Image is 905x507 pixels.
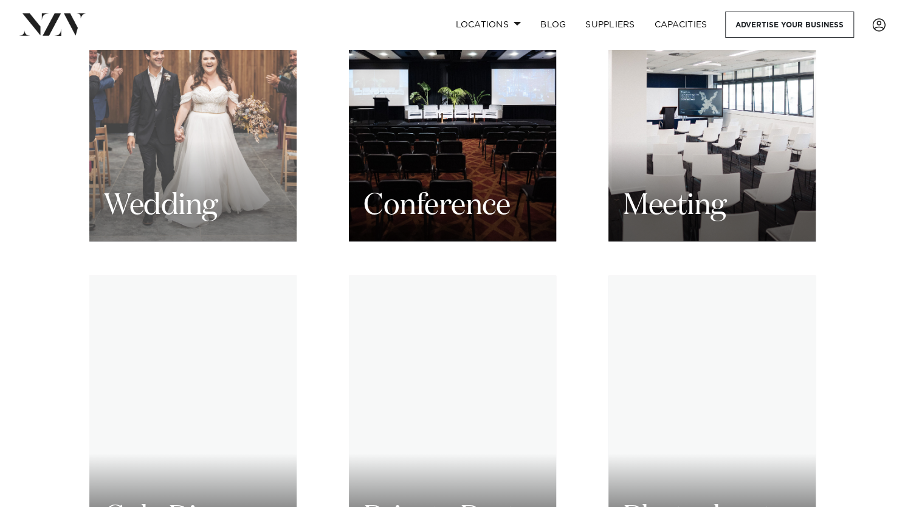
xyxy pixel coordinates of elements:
[576,12,644,38] a: SUPPLIERS
[725,12,854,38] a: Advertise your business
[104,187,218,225] h3: Wedding
[531,12,576,38] a: BLOG
[19,13,86,35] img: nzv-logo.png
[446,12,531,38] a: Locations
[363,187,510,225] h3: Conference
[623,187,726,225] h3: Meeting
[645,12,717,38] a: Capacities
